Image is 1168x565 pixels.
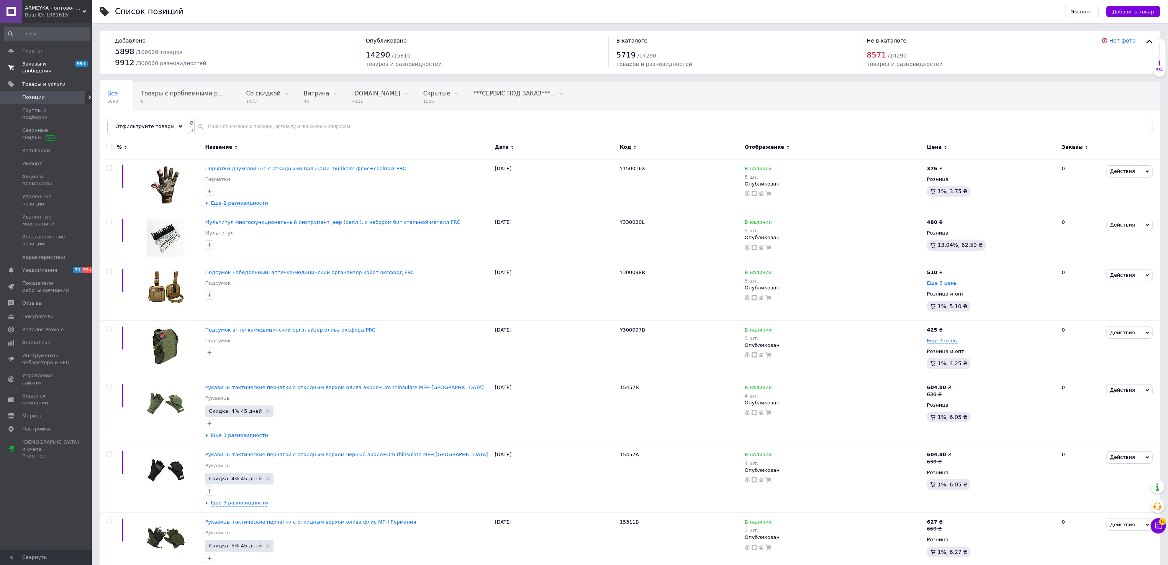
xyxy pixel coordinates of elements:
[1057,378,1105,445] div: 0
[745,534,923,541] div: Опубликован
[22,233,71,247] span: Восстановление позиций
[938,242,983,248] span: 13.04%, 62.59 ₴
[745,342,923,349] div: Опубликован
[927,452,946,457] b: 604.80
[246,90,281,97] span: Со скидкой
[73,267,82,273] span: 71
[205,395,231,402] a: Рукавицы
[205,280,231,287] a: Подсумок
[1153,67,1166,73] div: 5%
[927,176,1055,183] div: Розница
[620,166,645,171] span: Y150016X
[304,99,329,104] span: 48
[927,519,943,526] div: ₴
[205,219,460,225] a: Мультитул многофункциональный инструмент jeep (репл.), с набором бит стальной металл PRC
[75,61,88,67] span: 99+
[392,53,411,59] span: / 15810
[1151,518,1166,534] button: Чат с покупателем5
[22,300,43,307] span: Отзывы
[1057,263,1105,321] div: 0
[938,188,968,194] span: 1%, 3.75 ₴
[107,99,118,104] span: 5898
[22,173,71,187] span: Акции и промокоды
[107,90,118,97] span: Все
[927,536,1055,543] div: Розница
[205,144,232,151] span: Название
[620,452,639,457] span: 15457A
[205,452,488,457] a: Рукавицы тактические перчатки с откидным верхом черный акрил+3m thinsulate MFH [GEOGRAPHIC_DATA]
[22,267,57,274] span: Уведомления
[22,214,71,227] span: Удаленные модерацией
[745,335,772,341] div: 5 шт.
[1057,213,1105,263] div: 0
[493,263,618,321] div: [DATE]
[1071,9,1093,15] span: Экспорт
[616,50,636,59] span: 5719
[927,280,958,286] span: Еще 3 цены
[745,284,923,291] div: Опубликован
[22,193,71,207] span: Удаленные позиции
[493,159,618,213] div: [DATE]
[136,60,206,66] span: / 300000 разновидностей
[136,49,183,55] span: / 100000 товаров
[141,90,223,97] span: Товары с проблемными р...
[205,166,406,171] a: Перчатки двухслойные с откидными пальцами multicam флис+coolmax PRC
[927,451,952,458] div: ₴
[927,402,1055,409] div: Розница
[205,519,416,525] a: Рукавицы тактические перчатки с откидным верхом олива флис MFH Германия
[927,384,946,390] b: 604.80
[620,327,645,333] span: Y300097B
[22,425,50,432] span: Настройки
[927,327,937,333] b: 425
[938,360,968,366] span: 1%, 4.25 ₴
[495,144,509,151] span: Дата
[211,432,268,439] span: Еще 3 разновидности
[745,174,772,180] div: 5 шт.
[616,38,647,44] span: В каталоге
[115,58,134,67] span: 9912
[423,99,450,104] span: 1506
[205,462,231,469] a: Рукавицы
[211,200,268,207] span: Еще 2 разновидности
[927,519,937,525] b: 627
[493,213,618,263] div: [DATE]
[888,53,907,59] span: / 14290
[745,228,772,233] div: 5 шт.
[205,269,414,275] span: Подсумок набедренный, аптечка/медицинский органайзер койот оксфорд PRC
[637,53,656,59] span: / 14290
[1057,159,1105,213] div: 0
[927,230,1055,237] div: Розница
[147,384,185,422] img: Рукавицы тактические перчатки с откидным верхом олива акрил+3m thinsulate MFH Германия
[927,469,1055,476] div: Розница
[4,27,90,41] input: Поиск
[147,165,185,204] img: Перчатки двухслойные с откидными пальцами multicam флис+coolmax PRC
[205,327,375,333] span: Подсумок аптечка/медицинский органайзер олива оксфорд PRC
[745,393,772,399] div: 4 шт.
[1110,168,1135,174] span: Действия
[745,181,923,187] div: Опубликован
[22,48,44,54] span: Главная
[927,526,943,532] div: 660 ₴
[867,61,943,67] span: товаров и разновидностей
[1106,6,1160,17] button: Добавить товар
[147,269,185,307] img: Подсумок набедренный, аптечка/медицинский органайзер койот оксфорд PRC
[927,348,1055,355] div: Розница и опт
[927,384,952,391] div: ₴
[1110,272,1135,278] span: Действия
[22,147,50,154] span: Категории
[620,269,645,275] span: Y300098R
[352,90,400,97] span: [DOMAIN_NAME]
[205,384,484,390] a: Рукавицы тактические перчатки с откидным верхом олива акрил+3m thinsulate MFH [GEOGRAPHIC_DATA]
[927,327,943,333] div: ₴
[352,99,400,104] span: 4121
[22,160,42,167] span: Импорт
[745,144,784,151] span: Отображение
[1112,9,1154,15] span: Добавить товар
[22,107,71,121] span: Группы и подборки
[1109,38,1136,44] a: Нет фото
[133,82,239,111] div: Товары с проблемными разновидностями
[620,519,639,525] span: 15311B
